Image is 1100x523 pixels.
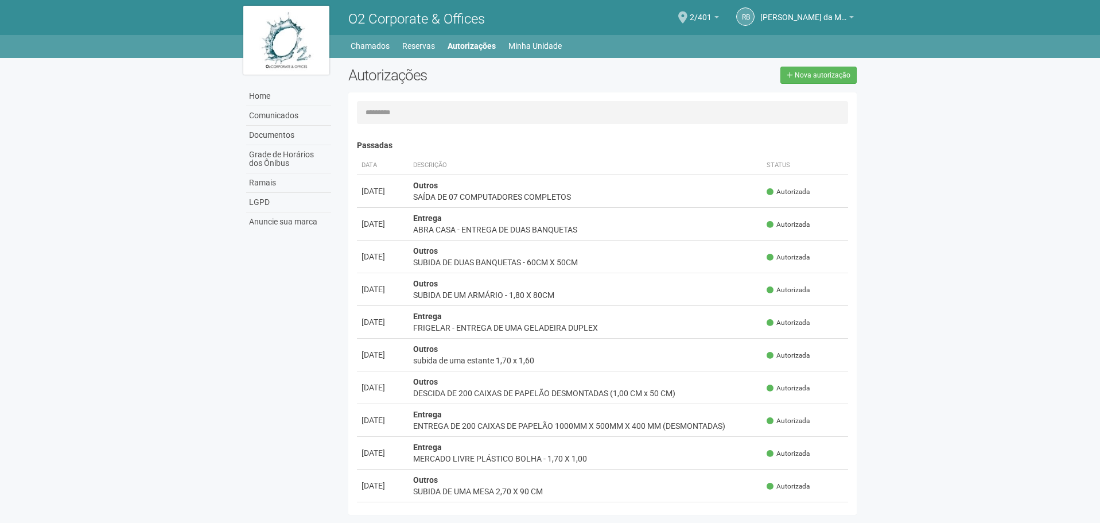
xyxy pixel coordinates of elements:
[767,285,810,295] span: Autorizada
[690,14,719,24] a: 2/401
[362,218,404,230] div: [DATE]
[760,14,854,24] a: [PERSON_NAME] da Motta Junior
[767,449,810,459] span: Autorizada
[413,453,758,464] div: MERCADO LIVRE PLÁSTICO BOLHA - 1,70 X 1,00
[357,156,409,175] th: Data
[413,344,438,354] strong: Outros
[362,284,404,295] div: [DATE]
[413,420,758,432] div: ENTREGA DE 200 CAIXAS DE PAPELÃO 1000MM X 500MM X 400 MM (DESMONTADAS)
[362,447,404,459] div: [DATE]
[767,253,810,262] span: Autorizada
[767,318,810,328] span: Autorizada
[246,87,331,106] a: Home
[413,289,758,301] div: SUBIDA DE UM ARMÁRIO - 1,80 X 80CM
[413,312,442,321] strong: Entrega
[767,187,810,197] span: Autorizada
[357,141,849,150] h4: Passadas
[362,251,404,262] div: [DATE]
[246,173,331,193] a: Ramais
[362,349,404,361] div: [DATE]
[413,443,442,452] strong: Entrega
[362,414,404,426] div: [DATE]
[246,193,331,212] a: LGPD
[767,416,810,426] span: Autorizada
[246,126,331,145] a: Documentos
[413,377,438,386] strong: Outros
[351,38,390,54] a: Chamados
[413,322,758,334] div: FRIGELAR - ENTREGA DE UMA GELADEIRA DUPLEX
[413,279,438,288] strong: Outros
[413,224,758,235] div: ABRA CASA - ENTREGA DE DUAS BANQUETAS
[348,67,594,84] h2: Autorizações
[413,486,758,497] div: SUBIDA DE UMA MESA 2,70 X 90 CM
[362,382,404,393] div: [DATE]
[362,480,404,491] div: [DATE]
[767,383,810,393] span: Autorizada
[413,214,442,223] strong: Entrega
[413,257,758,268] div: SUBIDA DE DUAS BANQUETAS - 60CM X 50CM
[795,71,850,79] span: Nova autorização
[413,475,438,485] strong: Outros
[448,38,496,54] a: Autorizações
[762,156,848,175] th: Status
[243,6,329,75] img: logo.jpg
[690,2,712,22] span: 2/401
[413,410,442,419] strong: Entrega
[413,355,758,366] div: subida de uma estante 1,70 x 1,60
[413,181,438,190] strong: Outros
[767,351,810,361] span: Autorizada
[767,482,810,491] span: Autorizada
[409,156,763,175] th: Descrição
[413,246,438,255] strong: Outros
[246,145,331,173] a: Grade de Horários dos Ônibus
[246,212,331,231] a: Anuncie sua marca
[362,185,404,197] div: [DATE]
[402,38,435,54] a: Reservas
[508,38,562,54] a: Minha Unidade
[767,220,810,230] span: Autorizada
[413,191,758,203] div: SAÍDA DE 07 COMPUTADORES COMPLETOS
[760,2,846,22] span: Raul Barrozo da Motta Junior
[780,67,857,84] a: Nova autorização
[362,316,404,328] div: [DATE]
[348,11,485,27] span: O2 Corporate & Offices
[246,106,331,126] a: Comunicados
[413,388,758,399] div: DESCIDA DE 200 CAIXAS DE PAPELÃO DESMONTADAS (1,00 CM x 50 CM)
[736,7,755,26] a: RB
